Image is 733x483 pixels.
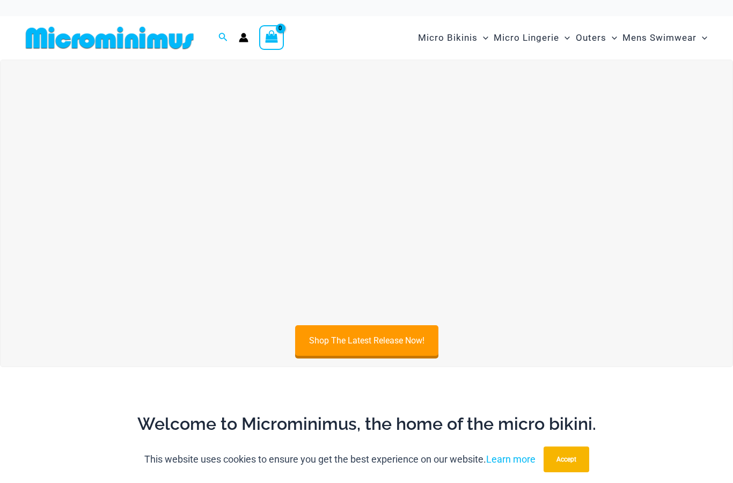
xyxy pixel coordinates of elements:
span: Micro Bikinis [418,24,478,52]
a: Mens SwimwearMenu ToggleMenu Toggle [620,21,710,54]
a: Learn more [486,453,536,465]
a: Micro BikinisMenu ToggleMenu Toggle [415,21,491,54]
a: OutersMenu ToggleMenu Toggle [573,21,620,54]
h2: Welcome to Microminimus, the home of the micro bikini. [30,413,703,435]
a: Account icon link [239,33,248,42]
a: Shop The Latest Release Now! [295,325,438,356]
img: MM SHOP LOGO FLAT [21,26,198,50]
span: Menu Toggle [559,24,570,52]
nav: Site Navigation [414,20,712,56]
img: Bubble Mesh Highlight Pink [6,71,727,316]
span: Menu Toggle [606,24,617,52]
span: Micro Lingerie [494,24,559,52]
span: Outers [576,24,606,52]
span: Menu Toggle [697,24,707,52]
a: Micro LingerieMenu ToggleMenu Toggle [491,21,573,54]
span: Menu Toggle [478,24,488,52]
p: This website uses cookies to ensure you get the best experience on our website. [144,451,536,467]
button: Accept [544,447,589,472]
a: Search icon link [218,31,228,45]
span: Mens Swimwear [622,24,697,52]
a: View Shopping Cart, empty [259,25,284,50]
